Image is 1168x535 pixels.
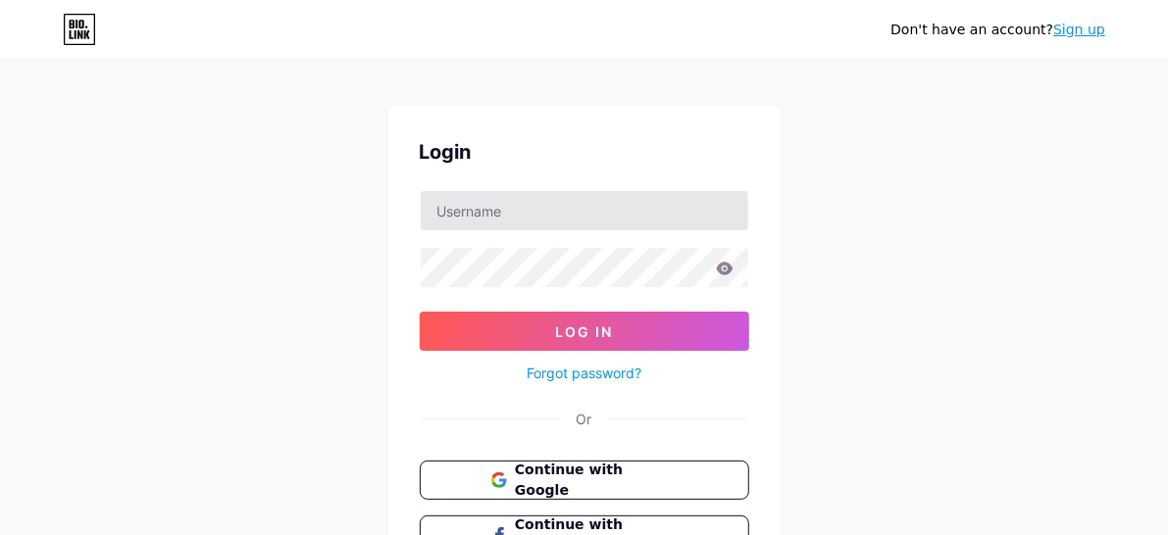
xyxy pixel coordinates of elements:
button: Log In [420,312,749,351]
div: Login [420,137,749,167]
a: Sign up [1053,22,1105,37]
input: Username [421,191,748,230]
a: Forgot password? [527,363,641,383]
span: Continue with Google [515,460,677,501]
button: Continue with Google [420,461,749,500]
div: Or [577,409,592,429]
div: Don't have an account? [890,20,1105,40]
span: Log In [555,323,613,340]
